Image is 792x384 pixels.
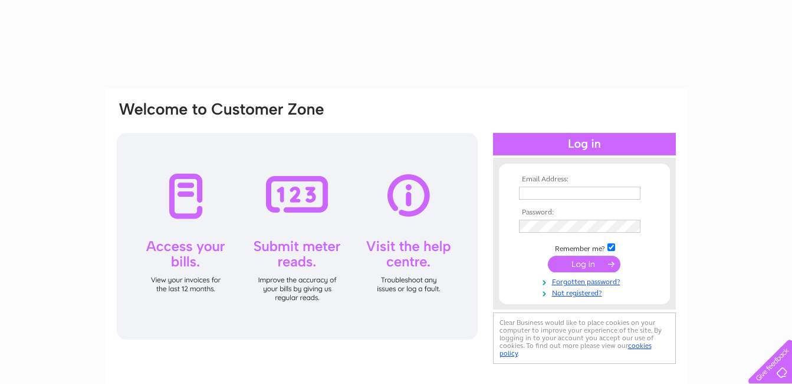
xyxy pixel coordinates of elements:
[519,287,653,298] a: Not registered?
[516,242,653,253] td: Remember me?
[516,175,653,184] th: Email Address:
[499,341,652,357] a: cookies policy
[519,275,653,287] a: Forgotten password?
[548,256,620,272] input: Submit
[493,313,676,364] div: Clear Business would like to place cookies on your computer to improve your experience of the sit...
[516,209,653,217] th: Password:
